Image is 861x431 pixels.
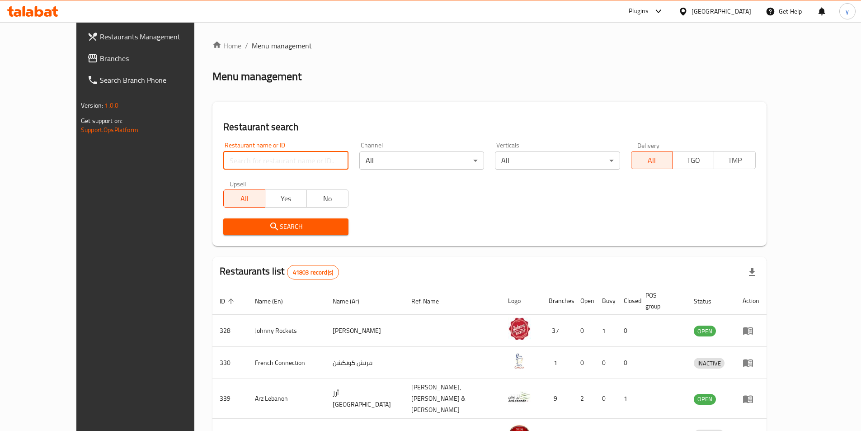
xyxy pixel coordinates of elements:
span: Version: [81,99,103,111]
span: Yes [269,192,303,205]
img: Arz Lebanon [508,386,531,408]
span: 1.0.0 [104,99,118,111]
td: 37 [541,315,573,347]
span: Get support on: [81,115,122,127]
div: [GEOGRAPHIC_DATA] [692,6,751,16]
td: 1 [616,379,638,419]
td: فرنش كونكشن [325,347,404,379]
td: 0 [573,315,595,347]
td: أرز [GEOGRAPHIC_DATA] [325,379,404,419]
td: Arz Lebanon [248,379,325,419]
td: 1 [541,347,573,379]
h2: Restaurant search [223,120,756,134]
div: All [495,152,620,170]
span: OPEN [694,394,716,404]
td: 1 [595,315,616,347]
td: 330 [212,347,248,379]
button: Yes [265,189,307,208]
div: Menu [743,325,759,336]
td: 2 [573,379,595,419]
span: Search [231,221,341,232]
th: Logo [501,287,541,315]
td: 328 [212,315,248,347]
div: Export file [741,261,763,283]
div: Plugins [629,6,649,17]
h2: Restaurants list [220,265,339,279]
td: French Connection [248,347,325,379]
span: Ref. Name [411,296,451,307]
td: 0 [616,347,638,379]
div: Menu [743,357,759,368]
button: All [223,189,265,208]
span: 41803 record(s) [287,268,339,277]
div: Total records count [287,265,339,279]
span: POS group [645,290,676,312]
input: Search for restaurant name or ID.. [223,152,348,170]
h2: Menu management [212,69,301,84]
span: OPEN [694,326,716,336]
th: Busy [595,287,616,315]
th: Closed [616,287,638,315]
button: TMP [714,151,756,169]
button: All [631,151,673,169]
span: Name (En) [255,296,295,307]
td: 0 [616,315,638,347]
div: All [359,152,484,170]
a: Home [212,40,241,51]
a: Search Branch Phone [80,69,220,91]
span: No [311,192,345,205]
div: OPEN [694,326,716,336]
nav: breadcrumb [212,40,767,51]
td: 0 [595,379,616,419]
img: French Connection [508,350,531,372]
td: 0 [595,347,616,379]
span: ID [220,296,237,307]
span: INACTIVE [694,358,725,369]
a: Branches [80,47,220,69]
th: Action [735,287,767,315]
th: Branches [541,287,573,315]
span: Restaurants Management [100,31,213,42]
img: Johnny Rockets [508,317,531,340]
label: Delivery [637,142,660,148]
span: Search Branch Phone [100,75,213,85]
td: Johnny Rockets [248,315,325,347]
span: TGO [676,154,710,167]
button: TGO [672,151,714,169]
button: No [306,189,348,208]
span: All [635,154,669,167]
span: All [227,192,262,205]
span: TMP [718,154,752,167]
a: Support.OpsPlatform [81,124,138,136]
li: / [245,40,248,51]
span: y [846,6,849,16]
span: Status [694,296,723,307]
td: 9 [541,379,573,419]
button: Search [223,218,348,235]
th: Open [573,287,595,315]
span: Branches [100,53,213,64]
label: Upsell [230,180,246,187]
td: [PERSON_NAME] [325,315,404,347]
span: Name (Ar) [333,296,371,307]
td: 339 [212,379,248,419]
td: [PERSON_NAME],[PERSON_NAME] & [PERSON_NAME] [404,379,501,419]
td: 0 [573,347,595,379]
div: INACTIVE [694,358,725,369]
div: Menu [743,393,759,404]
a: Restaurants Management [80,26,220,47]
span: Menu management [252,40,312,51]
